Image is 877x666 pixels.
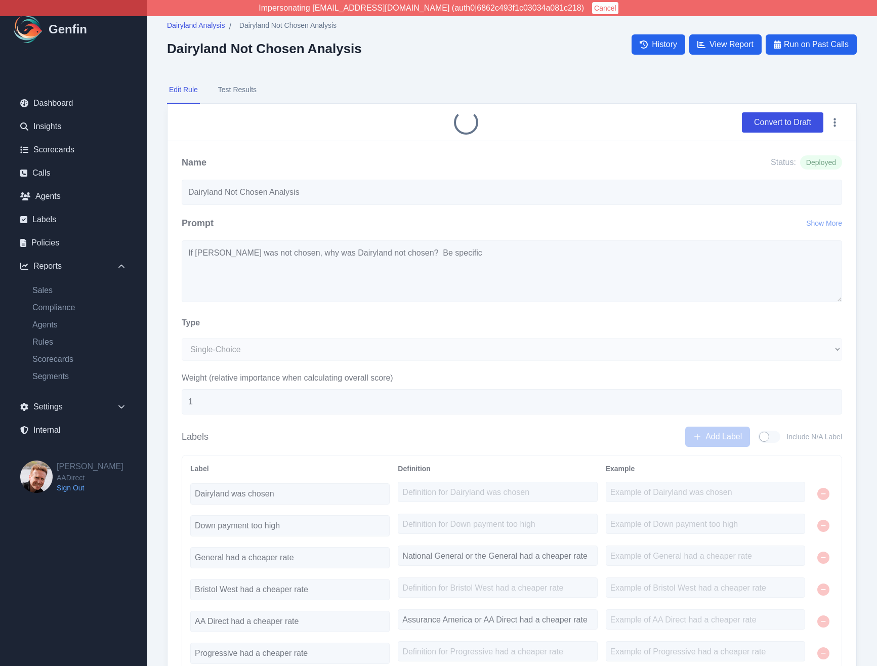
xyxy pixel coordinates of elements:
button: Cancel [592,2,618,14]
input: Label [190,643,390,664]
textarea: If [PERSON_NAME] was not chosen, why was Dairyland not chosen? Be specific [182,240,842,302]
span: AADirect [57,473,123,483]
img: Brian Dunagan [20,461,53,493]
input: Label [190,611,390,632]
a: Segments [24,370,135,383]
a: Internal [12,420,135,440]
textarea: National General or the General had a cheaper rate [398,546,597,566]
span: / [229,21,231,33]
img: Logo [12,13,45,46]
div: Reports [12,256,135,276]
a: Insights [12,116,135,137]
span: Include N/A Label [786,432,842,442]
a: Sales [24,284,135,297]
a: Agents [12,186,135,206]
a: Sign Out [57,483,123,493]
h3: Labels [182,430,208,444]
label: Weight (relative importance when calculating overall score) [182,372,842,384]
div: Example [606,464,805,474]
span: Dairyland Analysis [167,20,225,30]
a: Scorecards [24,353,135,365]
h2: Prompt [182,216,214,230]
button: Run on Past Calls [766,34,857,55]
input: Label [190,483,390,505]
button: Test Results [216,76,259,104]
label: Type [182,317,200,329]
span: View Report [709,38,754,51]
input: Write your rule name here [182,180,842,205]
button: Convert to Draft [742,112,823,133]
h1: Genfin [49,21,87,37]
span: Deployed [800,155,842,170]
span: Dairyland Not Chosen Analysis [239,20,337,30]
input: Label [190,547,390,568]
a: Rules [24,336,135,348]
button: Add Label [685,427,750,447]
div: Settings [12,397,135,417]
h2: [PERSON_NAME] [57,461,123,473]
input: Label [190,579,390,600]
input: Label [190,515,390,536]
a: Scorecards [12,140,135,160]
a: Dairyland Analysis [167,20,225,33]
div: Label [190,464,390,474]
a: History [632,34,685,55]
a: Calls [12,163,135,183]
span: Status: [771,156,796,169]
textarea: Assurance America or AA Direct had a cheaper rate [398,609,597,630]
a: View Report [689,34,762,55]
a: Policies [12,233,135,253]
a: Compliance [24,302,135,314]
button: Show More [806,218,842,228]
span: History [652,38,677,51]
a: Labels [12,210,135,230]
button: Edit Rule [167,76,200,104]
div: Definition [398,464,597,474]
span: Run on Past Calls [784,38,849,51]
a: Agents [24,319,135,331]
h2: Dairyland Not Chosen Analysis [167,41,362,56]
h2: Name [182,155,206,170]
a: Dashboard [12,93,135,113]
